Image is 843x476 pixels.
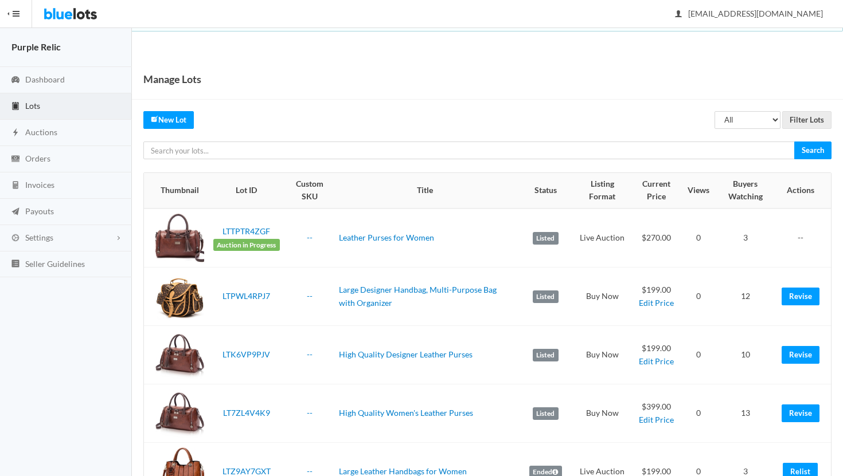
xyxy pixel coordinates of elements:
[714,173,777,209] th: Buyers Watching
[714,326,777,384] td: 10
[10,233,21,244] ion-icon: cog
[630,384,682,443] td: $399.00
[10,75,21,86] ion-icon: speedometer
[307,466,313,476] a: --
[223,349,270,359] a: LTK6VP9PJV
[782,111,832,129] input: Filter Lots
[151,115,158,123] ion-icon: create
[533,349,559,361] label: Listed
[630,267,682,326] td: $199.00
[223,226,270,236] a: LTTPTR4ZGF
[777,173,831,209] th: Actions
[10,207,21,218] ion-icon: paper plane
[25,206,54,216] span: Payouts
[794,141,832,159] input: Search
[143,141,795,159] input: Search your lots...
[25,154,50,163] span: Orders
[516,173,575,209] th: Status
[10,259,21,270] ion-icon: list box
[25,180,54,190] span: Invoices
[639,298,674,308] a: Edit Price
[782,404,819,422] a: Revise
[25,233,53,242] span: Settings
[782,346,819,364] a: Revise
[307,349,313,359] a: --
[25,127,57,137] span: Auctions
[25,74,65,84] span: Dashboard
[307,233,313,242] a: --
[339,349,473,359] a: High Quality Designer Leather Purses
[630,209,682,267] td: $270.00
[683,326,714,384] td: 0
[533,290,559,303] label: Listed
[575,173,630,209] th: Listing Format
[639,356,674,366] a: Edit Price
[11,41,61,52] strong: Purple Relic
[639,415,674,424] a: Edit Price
[144,173,209,209] th: Thumbnail
[575,209,630,267] td: Live Auction
[143,111,194,129] a: createNew Lot
[630,326,682,384] td: $199.00
[339,408,473,418] a: High Quality Women's Leather Purses
[223,408,270,418] a: LT7ZL4V4K9
[630,173,682,209] th: Current Price
[213,239,280,251] span: Auction in Progress
[223,291,270,301] a: LTPWL4RPJ7
[339,466,467,476] a: Large Leather Handbags for Women
[307,291,313,301] a: --
[782,288,819,305] a: Revise
[714,267,777,326] td: 12
[676,9,823,18] span: [EMAIL_ADDRESS][DOMAIN_NAME]
[25,101,40,111] span: Lots
[10,154,21,165] ion-icon: cash
[533,407,559,420] label: Listed
[284,173,334,209] th: Custom SKU
[10,101,21,112] ion-icon: clipboard
[673,9,684,20] ion-icon: person
[10,180,21,191] ion-icon: calculator
[575,267,630,326] td: Buy Now
[683,267,714,326] td: 0
[683,384,714,443] td: 0
[714,209,777,267] td: 3
[339,285,497,308] a: Large Designer Handbag, Multi-Purpose Bag with Organizer
[223,466,271,476] a: LTZ9AY7GXT
[339,233,434,242] a: Leather Purses for Women
[10,128,21,139] ion-icon: flash
[714,384,777,443] td: 13
[533,232,559,245] label: Listed
[777,209,831,267] td: --
[307,408,313,418] a: --
[575,384,630,443] td: Buy Now
[143,70,201,88] h1: Manage Lots
[334,173,516,209] th: Title
[683,173,714,209] th: Views
[683,209,714,267] td: 0
[575,326,630,384] td: Buy Now
[209,173,284,209] th: Lot ID
[25,259,85,269] span: Seller Guidelines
